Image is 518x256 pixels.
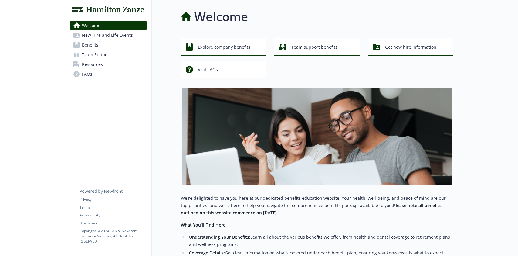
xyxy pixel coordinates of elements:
[189,234,250,240] strong: Understanding Your Benefits:
[70,69,147,79] a: FAQs
[70,30,147,40] a: New Hire and Life Events
[70,60,147,69] a: Resources
[182,88,452,185] img: overview page banner
[82,30,133,40] span: New Hire and Life Events
[194,8,248,26] h1: Welcome
[82,60,103,69] span: Resources
[188,234,453,248] li: Learn all about the various benefits we offer, from health and dental coverage to retirement plan...
[368,38,453,56] button: Get new hire information
[70,40,147,50] a: Benefits
[82,21,100,30] span: Welcome
[181,61,266,78] button: Visit FAQs
[189,250,225,256] strong: Coverage Details:
[82,69,92,79] span: FAQs
[80,220,146,226] a: Disclaimer
[274,38,360,56] button: Team support benefits
[70,21,147,30] a: Welcome
[80,228,146,244] p: Copyright © 2024 - 2025 , Newfront Insurance Services, ALL RIGHTS RESERVED
[385,41,436,53] span: Get new hire information
[181,38,266,56] button: Explore company benefits
[291,41,337,53] span: Team support benefits
[82,40,98,50] span: Benefits
[80,205,146,210] a: Terms
[70,50,147,60] a: Team Support
[198,64,218,75] span: Visit FAQs
[181,195,453,216] p: We're delighted to have you here at our dedicated benefits education website. Your health, well-b...
[82,50,111,60] span: Team Support
[198,41,250,53] span: Explore company benefits
[181,222,227,228] strong: What You’ll Find Here:
[80,197,146,202] a: Privacy
[80,213,146,218] a: Accessibility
